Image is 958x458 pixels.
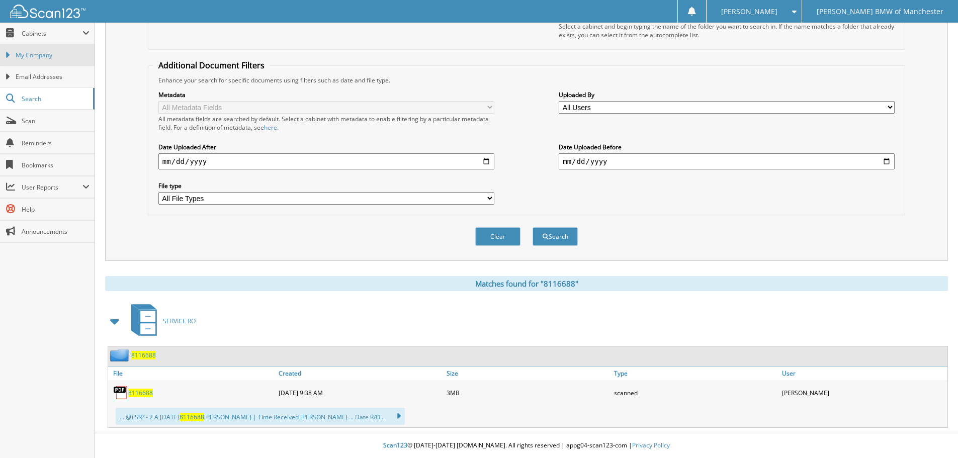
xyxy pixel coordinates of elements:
button: Clear [475,227,520,246]
span: Email Addresses [16,72,90,81]
img: folder2.png [110,349,131,361]
iframe: Chat Widget [908,410,958,458]
span: 8116688 [180,413,204,421]
span: Scan123 [383,441,407,449]
input: start [158,153,494,169]
img: PDF.png [113,385,128,400]
span: [PERSON_NAME] BMW of Manchester [817,9,943,15]
span: Bookmarks [22,161,90,169]
img: scan123-logo-white.svg [10,5,85,18]
span: Search [22,95,88,103]
span: Scan [22,117,90,125]
div: 3MB [444,383,612,403]
div: Enhance your search for specific documents using filters such as date and file type. [153,76,900,84]
a: 8116688 [131,351,156,359]
label: File type [158,181,494,190]
div: Matches found for "8116688" [105,276,948,291]
span: [PERSON_NAME] [721,9,777,15]
span: Announcements [22,227,90,236]
div: [PERSON_NAME] [779,383,947,403]
div: ... @) SR? - 2 A [DATE] [PERSON_NAME] | Time Received [PERSON_NAME] ... Date R/O... [116,408,405,425]
a: 8116688 [128,389,153,397]
label: Date Uploaded Before [559,143,895,151]
div: Select a cabinet and begin typing the name of the folder you want to search in. If the name match... [559,22,895,39]
input: end [559,153,895,169]
div: All metadata fields are searched by default. Select a cabinet with metadata to enable filtering b... [158,115,494,132]
span: Reminders [22,139,90,147]
a: Created [276,367,444,380]
a: Privacy Policy [632,441,670,449]
label: Uploaded By [559,90,895,99]
div: © [DATE]-[DATE] [DOMAIN_NAME]. All rights reserved | appg04-scan123-com | [95,433,958,458]
span: Cabinets [22,29,82,38]
a: User [779,367,947,380]
a: Type [612,367,779,380]
div: scanned [612,383,779,403]
div: [DATE] 9:38 AM [276,383,444,403]
label: Date Uploaded After [158,143,494,151]
a: here [264,123,277,132]
button: Search [533,227,578,246]
legend: Additional Document Filters [153,60,270,71]
a: Size [444,367,612,380]
label: Metadata [158,90,494,99]
a: File [108,367,276,380]
a: SERVICE RO [125,301,196,341]
span: User Reports [22,183,82,192]
span: SERVICE RO [163,317,196,325]
span: My Company [16,51,90,60]
span: Help [22,205,90,214]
